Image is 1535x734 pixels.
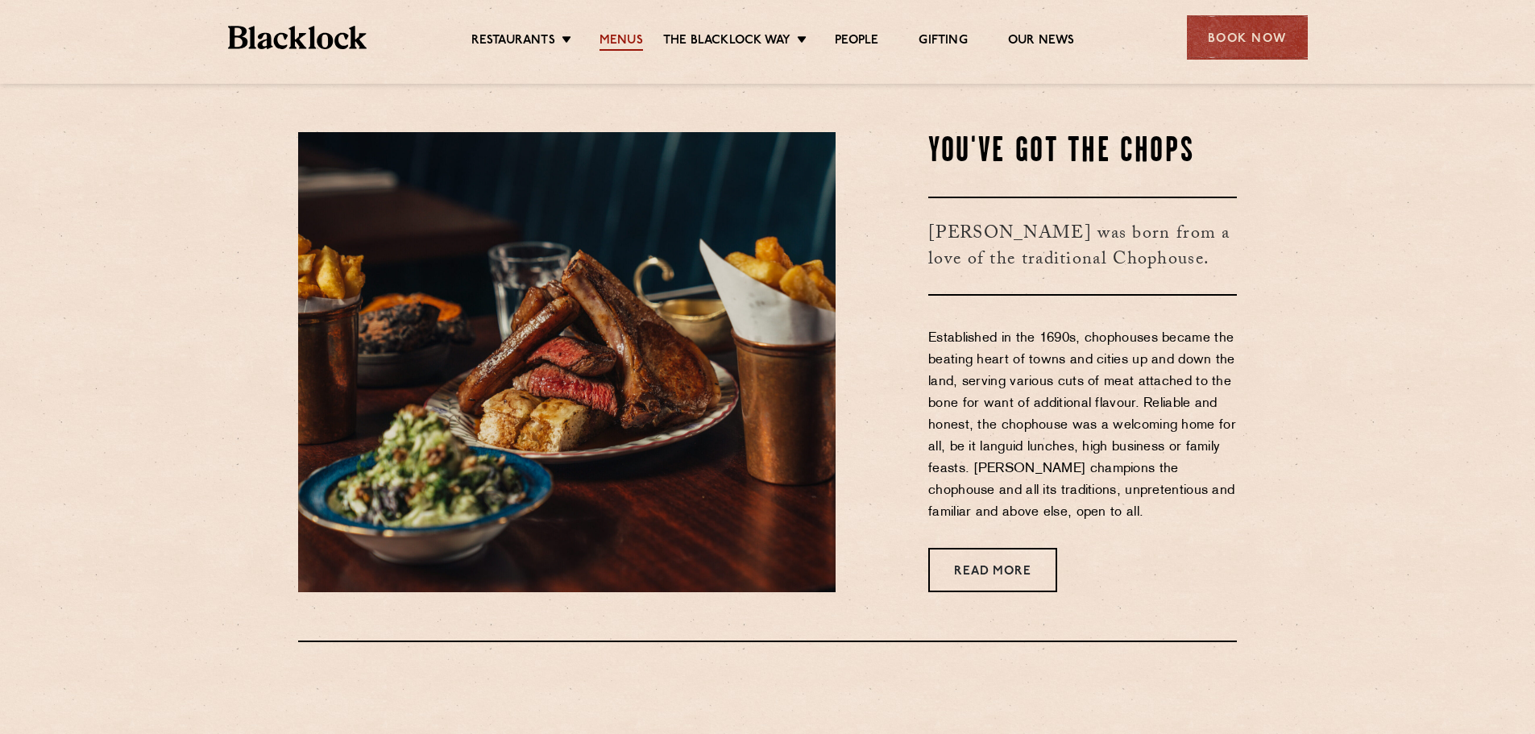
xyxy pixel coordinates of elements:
[1008,33,1075,51] a: Our News
[928,548,1057,592] a: Read More
[928,328,1237,524] p: Established in the 1690s, chophouses became the beating heart of towns and cities up and down the...
[663,33,790,51] a: The Blacklock Way
[1187,15,1308,60] div: Book Now
[928,197,1237,296] h3: [PERSON_NAME] was born from a love of the traditional Chophouse.
[835,33,878,51] a: People
[298,132,836,592] img: May25-Blacklock-AllIn-00417-scaled-e1752246198448.jpg
[471,33,555,51] a: Restaurants
[228,26,367,49] img: BL_Textured_Logo-footer-cropped.svg
[919,33,967,51] a: Gifting
[928,132,1237,172] h2: You've Got The Chops
[599,33,643,51] a: Menus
